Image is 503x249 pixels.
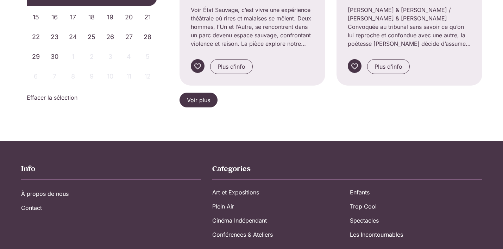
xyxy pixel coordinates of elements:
span: Septembre 19, 2025 [101,9,120,26]
a: Cinéma Indépendant [212,213,344,228]
p: Voir État Sauvage, c’est vivre une expérience théâtrale où rires et malaises se mêlent. Deux homm... [191,6,314,48]
a: Plein Air [212,199,344,213]
span: Octobre 7, 2025 [45,68,64,85]
span: Plus d’info [218,62,245,71]
span: Octobre 11, 2025 [120,68,138,85]
a: Spectacles [350,213,482,228]
span: Octobre 10, 2025 [101,68,120,85]
span: Septembre 23, 2025 [45,29,64,45]
span: Septembre 28, 2025 [138,29,157,45]
a: Plus d’info [210,59,253,74]
span: Septembre 17, 2025 [64,9,82,26]
span: Septembre 26, 2025 [101,29,120,45]
a: Les Incontournables [350,228,482,242]
span: Septembre 18, 2025 [82,9,101,26]
a: Voir plus [180,93,218,107]
span: Septembre 27, 2025 [120,29,138,45]
span: Septembre 15, 2025 [27,9,45,26]
span: Octobre 8, 2025 [64,68,82,85]
p: Convoquée au tribunal sans savoir ce qu’on lui reproche et confondue avec une autre, la poétesse ... [348,23,471,48]
span: Octobre 12, 2025 [138,68,157,85]
span: Septembre 30, 2025 [45,48,64,65]
span: Octobre 4, 2025 [120,48,138,65]
span: Octobre 2, 2025 [82,48,101,65]
nav: Menu [21,187,201,215]
a: À propos de nous [21,187,201,201]
span: Septembre 29, 2025 [27,48,45,65]
span: Octobre 9, 2025 [82,68,101,85]
span: Voir plus [187,96,210,104]
span: Octobre 6, 2025 [27,68,45,85]
a: Enfants [350,185,482,199]
span: Septembre 21, 2025 [138,9,157,26]
span: Plus d’info [375,62,402,71]
h2: Categories [212,164,482,174]
a: Contact [21,201,201,215]
span: Octobre 1, 2025 [64,48,82,65]
a: Effacer la sélection [27,93,77,102]
p: [PERSON_NAME] & [PERSON_NAME] / [PERSON_NAME] & [PERSON_NAME] [348,6,471,23]
span: Octobre 5, 2025 [138,48,157,65]
nav: Menu [212,185,482,242]
a: Trop Cool [350,199,482,213]
a: Plus d’info [367,59,410,74]
span: Octobre 3, 2025 [101,48,120,65]
h2: Info [21,164,201,174]
span: Septembre 24, 2025 [64,29,82,45]
a: Conférences & Ateliers [212,228,344,242]
span: Septembre 22, 2025 [27,29,45,45]
a: Art et Expositions [212,185,344,199]
span: Septembre 25, 2025 [82,29,101,45]
span: Septembre 20, 2025 [120,9,138,26]
span: Septembre 16, 2025 [45,9,64,26]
